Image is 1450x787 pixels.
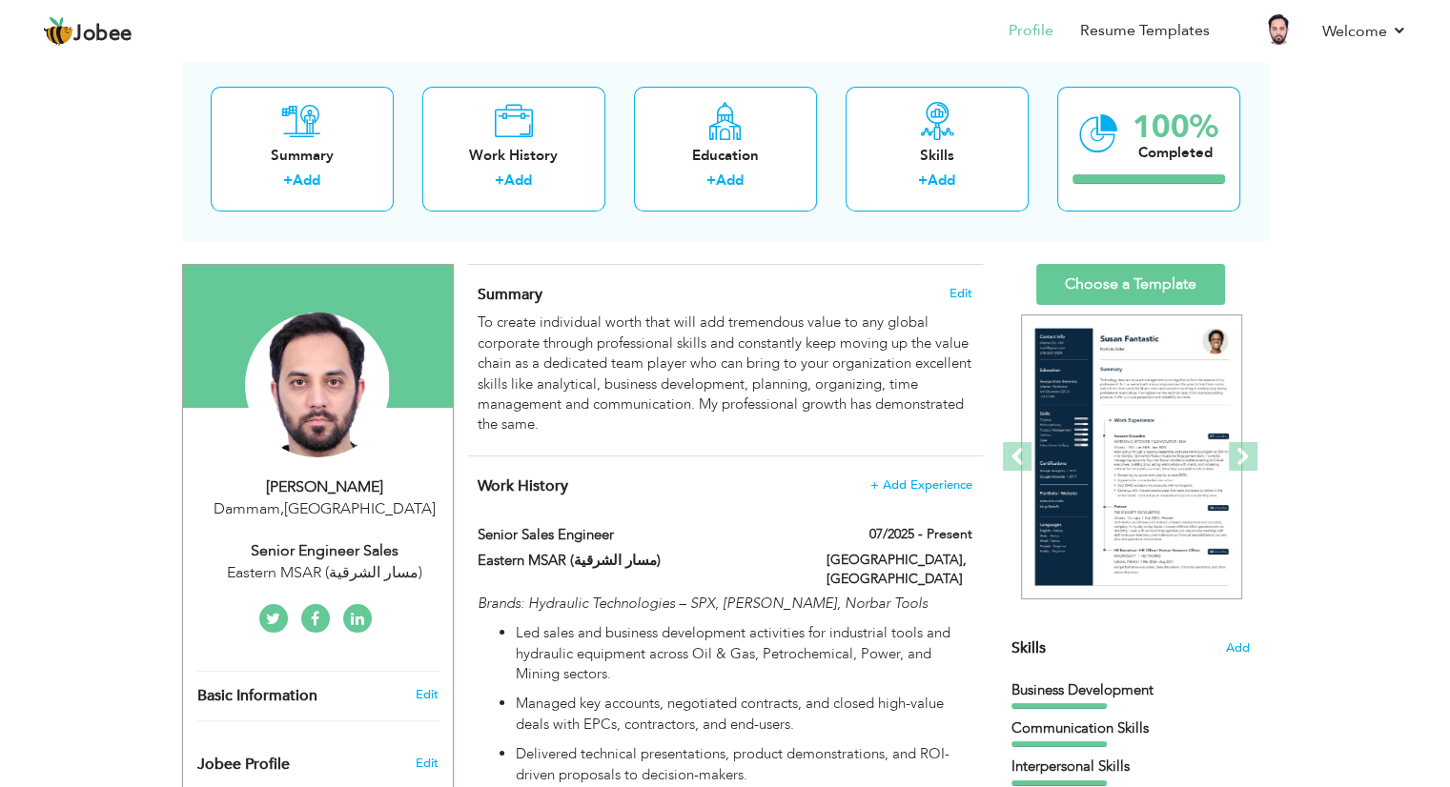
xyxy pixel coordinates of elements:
label: 07/2025 - Present [869,525,972,544]
label: + [495,171,504,191]
div: Work History [438,146,590,166]
p: Led sales and business development activities for industrial tools and hydraulic equipment across... [516,623,971,684]
label: + [283,171,293,191]
span: Jobee [73,24,133,45]
label: Senior Sales Engineer [478,525,798,545]
span: Edit [950,287,972,300]
div: [PERSON_NAME] [197,476,453,498]
label: + [706,171,716,191]
a: Add [293,171,320,190]
a: Choose a Template [1036,264,1225,305]
div: Eastern MSAR (مسار الشرقية) [197,562,453,584]
a: Add [504,171,532,190]
img: Muhammad Mustahsin [245,313,390,457]
span: , [280,498,284,519]
span: Jobee Profile [197,757,290,774]
div: Communication Skills [1011,718,1250,738]
img: Profile Img [1263,14,1294,45]
a: Add [928,171,955,190]
h4: Adding a summary is a quick and easy way to highlight your experience and interests. [478,285,971,304]
a: Jobee [43,16,133,47]
p: Managed key accounts, negotiated contracts, and closed high-value deals with EPCs, contractors, a... [516,694,971,735]
p: Delivered technical presentations, product demonstrations, and ROI-driven proposals to decision-m... [516,744,971,785]
span: Summary [478,284,542,305]
a: Resume Templates [1080,20,1210,42]
label: [GEOGRAPHIC_DATA], [GEOGRAPHIC_DATA] [827,551,972,589]
span: Edit [415,755,438,772]
img: jobee.io [43,16,73,47]
a: Add [716,171,744,190]
div: Business Development [1011,680,1250,700]
span: + Add Experience [870,478,972,492]
div: 100% [1133,111,1218,143]
span: Skills [1011,637,1046,658]
h4: This helps to show the companies you have worked for. [478,476,971,495]
label: Eastern MSAR (مسار الشرقية) [478,551,798,571]
div: To create individual worth that will add tremendous value to any global corporate through profess... [478,313,971,435]
em: Brands: Hydraulic Technologies – SPX, [PERSON_NAME], Norbar Tools [478,594,928,613]
div: Education [649,146,802,166]
span: Work History [478,475,568,496]
div: Skills [861,146,1013,166]
div: Enhance your career by creating a custom URL for your Jobee public profile. [183,736,453,783]
a: Profile [1009,20,1053,42]
div: Completed [1133,143,1218,163]
div: Dammam [GEOGRAPHIC_DATA] [197,498,453,520]
div: Interpersonal Skills [1011,757,1250,777]
a: Welcome [1322,20,1407,43]
label: + [918,171,928,191]
span: Basic Information [197,688,317,705]
div: Senior Engineer Sales [197,540,453,562]
span: Add [1226,639,1250,657]
a: Edit [415,686,438,703]
div: Summary [226,146,378,166]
